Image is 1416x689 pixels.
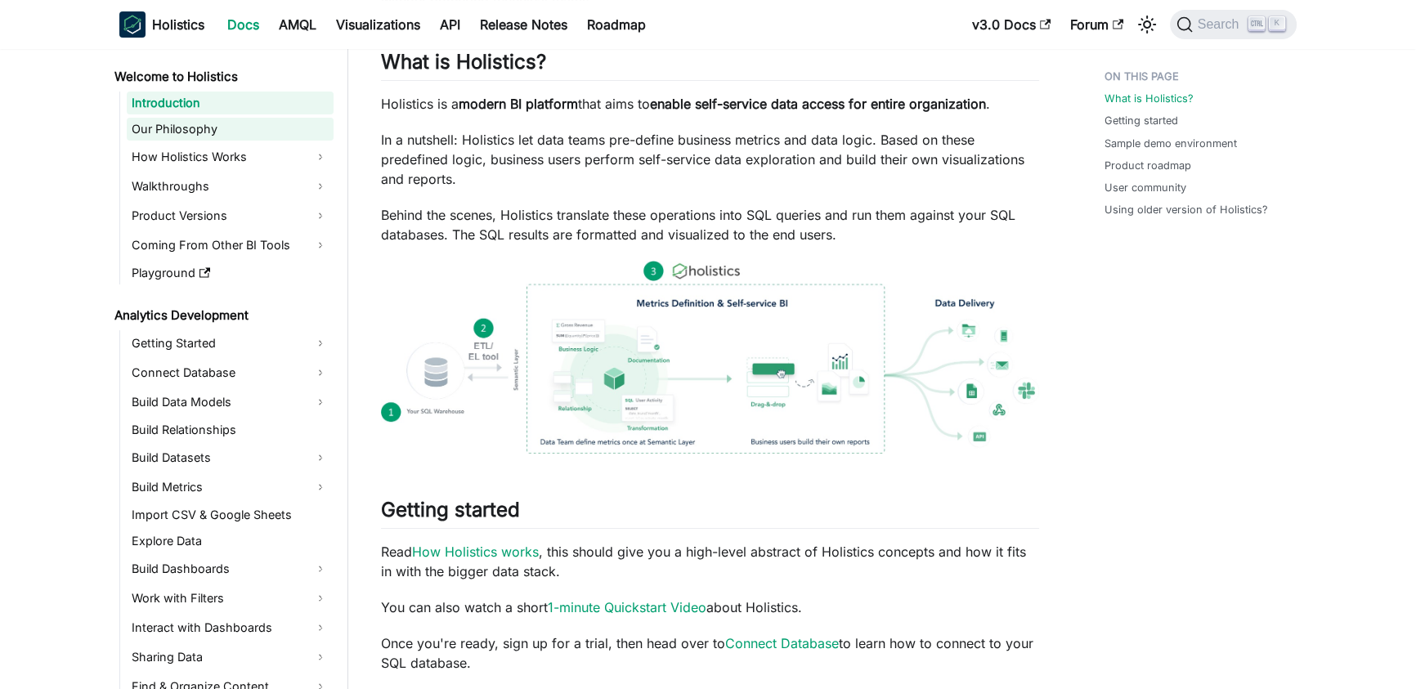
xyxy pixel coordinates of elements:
[459,96,578,112] strong: modern BI platform
[650,96,986,112] strong: enable self-service data access for entire organization
[381,261,1039,454] img: How Holistics fits in your Data Stack
[127,118,334,141] a: Our Philosophy
[1060,11,1133,38] a: Forum
[381,597,1039,617] p: You can also watch a short about Holistics.
[127,530,334,553] a: Explore Data
[127,418,334,441] a: Build Relationships
[217,11,269,38] a: Docs
[470,11,577,38] a: Release Notes
[127,503,334,526] a: Import CSV & Google Sheets
[1105,113,1178,128] a: Getting started
[381,633,1039,673] p: Once you're ready, sign up for a trial, then head over to to learn how to connect to your SQL dat...
[412,544,539,560] a: How Holistics works
[127,330,334,356] a: Getting Started
[1105,202,1268,217] a: Using older version of Holistics?
[110,65,334,88] a: Welcome to Holistics
[1269,16,1285,31] kbd: K
[119,11,146,38] img: Holistics
[127,262,334,284] a: Playground
[1193,17,1249,32] span: Search
[127,360,334,386] a: Connect Database
[326,11,430,38] a: Visualizations
[1105,180,1186,195] a: User community
[1170,10,1297,39] button: Search (Ctrl+K)
[127,173,334,199] a: Walkthroughs
[725,635,839,651] a: Connect Database
[269,11,326,38] a: AMQL
[119,11,204,38] a: HolisticsHolistics
[381,205,1039,244] p: Behind the scenes, Holistics translate these operations into SQL queries and run them against you...
[152,15,204,34] b: Holistics
[1105,158,1191,173] a: Product roadmap
[127,445,334,471] a: Build Datasets
[1105,136,1237,151] a: Sample demo environment
[127,644,334,670] a: Sharing Data
[381,542,1039,581] p: Read , this should give you a high-level abstract of Holistics concepts and how it fits in with t...
[127,556,334,582] a: Build Dashboards
[103,49,348,689] nav: Docs sidebar
[127,144,334,170] a: How Holistics Works
[962,11,1060,38] a: v3.0 Docs
[381,498,1039,529] h2: Getting started
[127,92,334,114] a: Introduction
[127,615,334,641] a: Interact with Dashboards
[127,203,334,229] a: Product Versions
[127,389,334,415] a: Build Data Models
[381,130,1039,189] p: In a nutshell: Holistics let data teams pre-define business metrics and data logic. Based on thes...
[1105,91,1194,106] a: What is Holistics?
[127,474,334,500] a: Build Metrics
[1134,11,1160,38] button: Switch between dark and light mode (currently light mode)
[127,232,334,258] a: Coming From Other BI Tools
[548,599,706,615] a: 1-minute Quickstart Video
[110,304,334,327] a: Analytics Development
[381,50,1039,81] h2: What is Holistics?
[127,585,334,611] a: Work with Filters
[577,11,656,38] a: Roadmap
[430,11,470,38] a: API
[381,94,1039,114] p: Holistics is a that aims to .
